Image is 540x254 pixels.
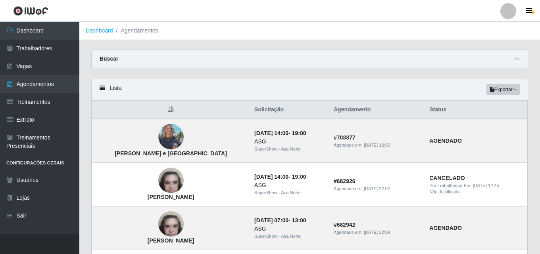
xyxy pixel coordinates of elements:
[254,217,306,223] strong: -
[148,194,194,200] strong: [PERSON_NAME]
[334,134,356,141] strong: # 703377
[292,217,306,223] time: 13:00
[429,138,462,144] strong: AGENDADO
[158,164,184,197] img: elayne Cristina Ferreira de oliveira santos
[254,225,324,233] div: ASG
[292,130,306,136] time: 19:00
[334,142,420,149] div: Agendado em:
[158,120,184,154] img: kercia Sousa e Lima
[100,55,118,62] strong: Buscar
[334,222,356,228] strong: # 682942
[364,230,390,235] time: [DATE] 22:09
[364,186,390,191] time: [DATE] 22:07
[254,130,288,136] time: [DATE] 14:00
[254,146,324,153] div: SuperShow - Asa Norte
[79,22,540,40] nav: breadcrumb
[254,130,306,136] strong: -
[254,233,324,240] div: SuperShow - Asa Norte
[329,101,425,119] th: Agendamento
[148,237,194,244] strong: [PERSON_NAME]
[254,174,306,180] strong: -
[254,217,288,223] time: [DATE] 07:00
[254,181,324,189] div: ASG
[425,101,527,119] th: Status
[429,182,523,189] div: | Em:
[86,27,113,34] a: Dashboard
[429,175,465,181] strong: CANCELADO
[429,183,461,188] span: Por: Trabalhador
[254,138,324,146] div: ASG
[292,174,306,180] time: 19:00
[334,229,420,236] div: Agendado em:
[334,185,420,192] div: Agendado em:
[254,189,324,196] div: SuperShow - Asa Norte
[158,207,184,241] img: elayne Cristina Ferreira de oliveira santos
[429,189,523,195] div: Não Justificado
[254,174,288,180] time: [DATE] 14:00
[473,183,499,188] time: [DATE] 12:45
[364,143,390,147] time: [DATE] 12:56
[13,6,48,16] img: CoreUI Logo
[334,178,356,184] strong: # 682926
[115,150,227,157] strong: [PERSON_NAME] e [GEOGRAPHIC_DATA]
[113,27,158,35] li: Agendamentos
[429,225,462,231] strong: AGENDADO
[486,84,520,95] button: Exportar
[92,79,528,100] div: Lista
[250,101,329,119] th: Solicitação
